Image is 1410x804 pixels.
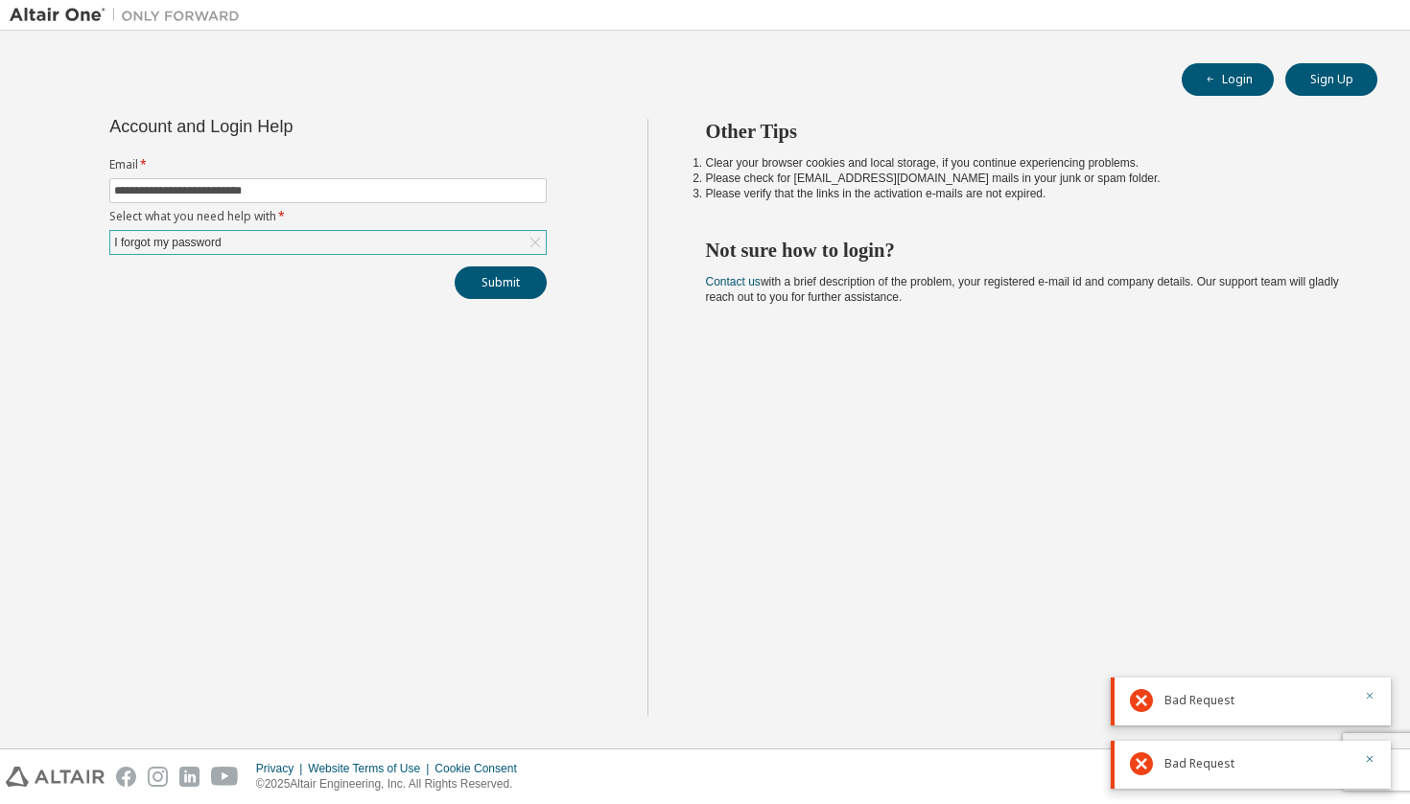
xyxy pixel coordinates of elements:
img: Altair One [10,6,249,25]
div: I forgot my password [110,231,546,254]
img: instagram.svg [148,767,168,787]
img: altair_logo.svg [6,767,105,787]
li: Please check for [EMAIL_ADDRESS][DOMAIN_NAME] mails in your junk or spam folder. [706,171,1344,186]
button: Login [1182,63,1274,96]
div: Account and Login Help [109,119,459,134]
div: I forgot my password [111,232,223,253]
label: Select what you need help with [109,209,547,224]
li: Clear your browser cookies and local storage, if you continue experiencing problems. [706,155,1344,171]
h2: Other Tips [706,119,1344,144]
button: Submit [455,266,547,299]
div: Cookie Consent [435,761,528,776]
span: Bad Request [1164,693,1234,708]
span: Bad Request [1164,756,1234,771]
li: Please verify that the links in the activation e-mails are not expired. [706,186,1344,201]
div: Privacy [256,761,308,776]
img: youtube.svg [211,767,239,787]
button: Sign Up [1285,63,1377,96]
div: Website Terms of Use [308,761,435,776]
p: © 2025 Altair Engineering, Inc. All Rights Reserved. [256,776,529,793]
span: with a brief description of the problem, your registered e-mail id and company details. Our suppo... [706,275,1339,304]
img: facebook.svg [116,767,136,787]
a: Contact us [706,275,761,288]
label: Email [109,157,547,172]
img: linkedin.svg [179,767,200,787]
h2: Not sure how to login? [706,238,1344,263]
